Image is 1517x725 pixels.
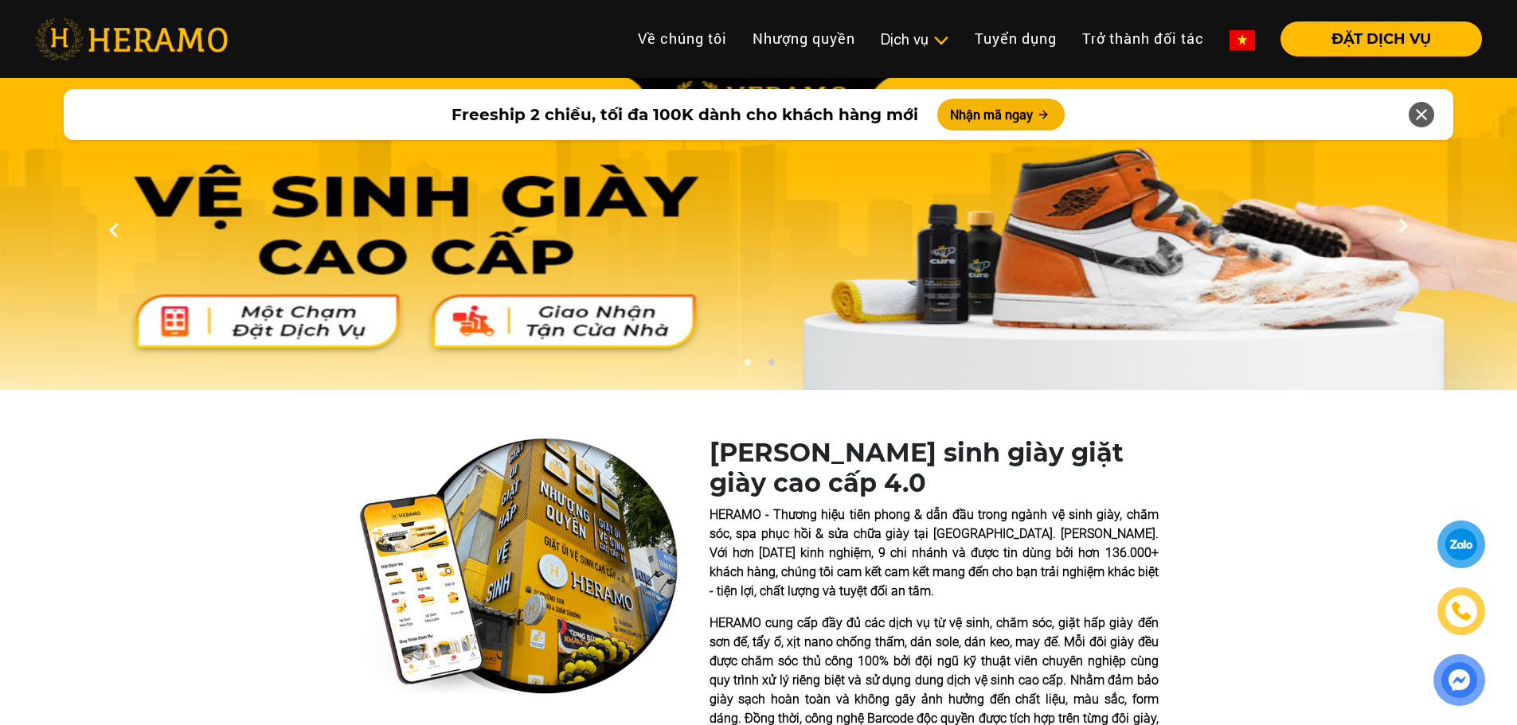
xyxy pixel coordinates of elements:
[625,21,740,56] a: Về chúng tôi
[1280,21,1482,57] button: ĐẶT DỊCH VỤ
[932,33,949,49] img: subToggleIcon
[740,21,868,56] a: Nhượng quyền
[452,103,918,127] span: Freeship 2 chiều, tối đa 100K dành cho khách hàng mới
[937,99,1065,131] button: Nhận mã ngay
[763,358,779,374] button: 2
[739,358,755,374] button: 1
[1440,590,1483,633] a: phone-icon
[1069,21,1217,56] a: Trở thành đối tác
[962,21,1069,56] a: Tuyển dụng
[359,438,678,699] img: heramo-quality-banner
[1230,30,1255,50] img: vn-flag.png
[1268,32,1482,46] a: ĐẶT DỊCH VỤ
[881,29,949,50] div: Dịch vụ
[710,438,1159,499] h1: [PERSON_NAME] sinh giày giặt giày cao cấp 4.0
[710,505,1159,601] p: HERAMO - Thương hiệu tiên phong & dẫn đầu trong ngành vệ sinh giày, chăm sóc, spa phục hồi & sửa ...
[35,18,228,60] img: heramo-logo.png
[1451,601,1472,622] img: phone-icon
